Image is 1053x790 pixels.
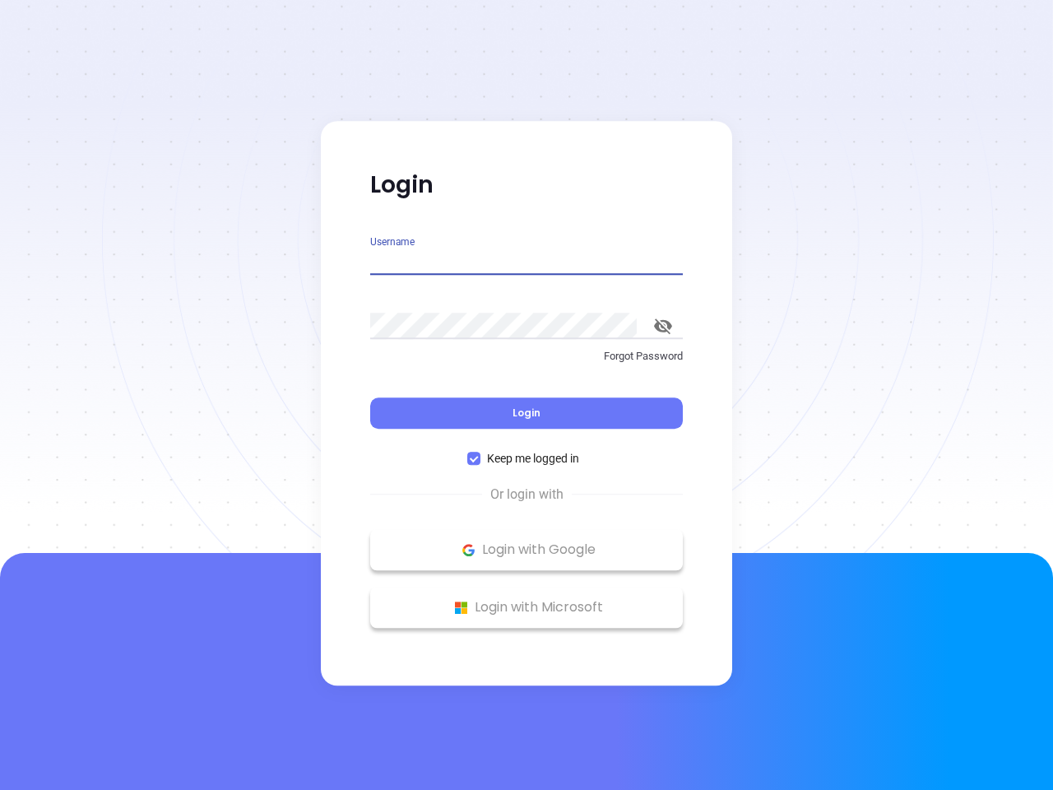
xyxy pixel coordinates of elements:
[458,540,479,560] img: Google Logo
[643,306,683,346] button: toggle password visibility
[370,237,415,247] label: Username
[370,397,683,429] button: Login
[378,537,675,562] p: Login with Google
[451,597,471,618] img: Microsoft Logo
[370,348,683,365] p: Forgot Password
[370,529,683,570] button: Google Logo Login with Google
[370,587,683,628] button: Microsoft Logo Login with Microsoft
[378,595,675,620] p: Login with Microsoft
[370,170,683,200] p: Login
[482,485,572,504] span: Or login with
[480,449,586,467] span: Keep me logged in
[513,406,540,420] span: Login
[370,348,683,378] a: Forgot Password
